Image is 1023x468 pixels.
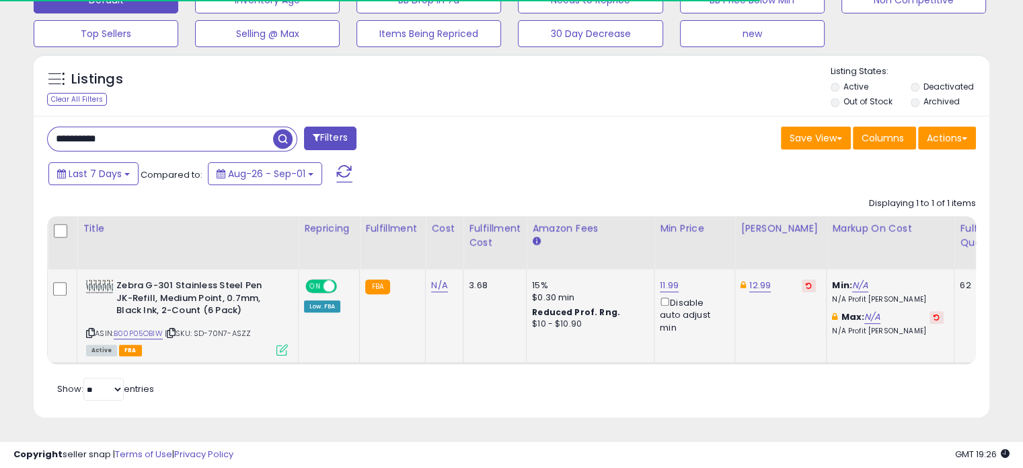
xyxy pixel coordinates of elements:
p: N/A Profit [PERSON_NAME] [832,327,944,336]
span: All listings currently available for purchase on Amazon [86,345,117,356]
th: The percentage added to the cost of goods (COGS) that forms the calculator for Min & Max prices. [827,216,954,269]
div: $10 - $10.90 [532,319,644,330]
div: 15% [532,279,644,292]
span: FBA [119,345,142,356]
button: Actions [918,127,976,149]
span: Aug-26 - Sep-01 [228,167,305,180]
p: Listing States: [831,65,989,78]
button: new [680,20,825,47]
div: Fulfillment [365,222,420,236]
b: Min: [832,279,852,292]
button: Items Being Repriced [356,20,501,47]
div: Low. FBA [304,300,340,312]
div: 3.68 [469,279,516,292]
button: 30 Day Decrease [518,20,662,47]
a: N/A [431,279,447,292]
b: Max: [841,310,864,323]
div: Cost [431,222,457,236]
span: Show: entries [57,382,154,395]
a: N/A [864,310,880,324]
div: 62 [960,279,1001,292]
div: Markup on Cost [832,222,948,236]
a: N/A [852,279,868,292]
span: Last 7 Days [69,167,122,180]
div: Displaying 1 to 1 of 1 items [869,197,976,210]
span: | SKU: SD-70N7-ASZZ [165,328,251,339]
button: Aug-26 - Sep-01 [208,162,322,185]
img: 4131p0VD0pL._SL40_.jpg [86,279,113,293]
button: Save View [781,127,851,149]
label: Active [843,81,868,92]
div: Repricing [304,222,354,236]
div: Fulfillable Quantity [960,222,1006,250]
span: OFF [335,281,356,292]
div: Title [83,222,293,236]
div: [PERSON_NAME] [741,222,821,236]
a: Privacy Policy [174,448,233,461]
small: FBA [365,279,390,294]
small: Amazon Fees. [532,236,540,248]
h5: Listings [71,70,123,89]
label: Deactivated [923,81,973,92]
button: Filters [304,127,356,150]
div: Min Price [660,222,729,236]
div: Clear All Filters [47,93,107,106]
button: Columns [853,127,916,149]
b: Reduced Prof. Rng. [532,306,620,318]
a: B00P05OBIW [114,328,163,339]
b: Zebra G-301 Stainless Steel Pen JK-Refill, Medium Point, 0.7mm, Black Ink, 2-Count (6 Pack) [116,279,280,321]
span: Columns [862,131,904,145]
span: Compared to: [141,168,202,181]
strong: Copyright [13,448,63,461]
div: seller snap | | [13,448,233,461]
button: Selling @ Max [195,20,340,47]
button: Last 7 Days [48,162,139,185]
label: Out of Stock [843,96,893,107]
div: Amazon Fees [532,222,648,236]
div: Disable auto adjust min [660,295,724,334]
a: 12.99 [749,279,771,292]
button: Top Sellers [34,20,178,47]
span: 2025-09-9 19:26 GMT [955,448,1010,461]
span: ON [307,281,324,292]
label: Archived [923,96,959,107]
div: Fulfillment Cost [469,222,521,250]
a: 11.99 [660,279,679,292]
div: $0.30 min [532,292,644,304]
div: ASIN: [86,279,288,354]
p: N/A Profit [PERSON_NAME] [832,295,944,304]
a: Terms of Use [115,448,172,461]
